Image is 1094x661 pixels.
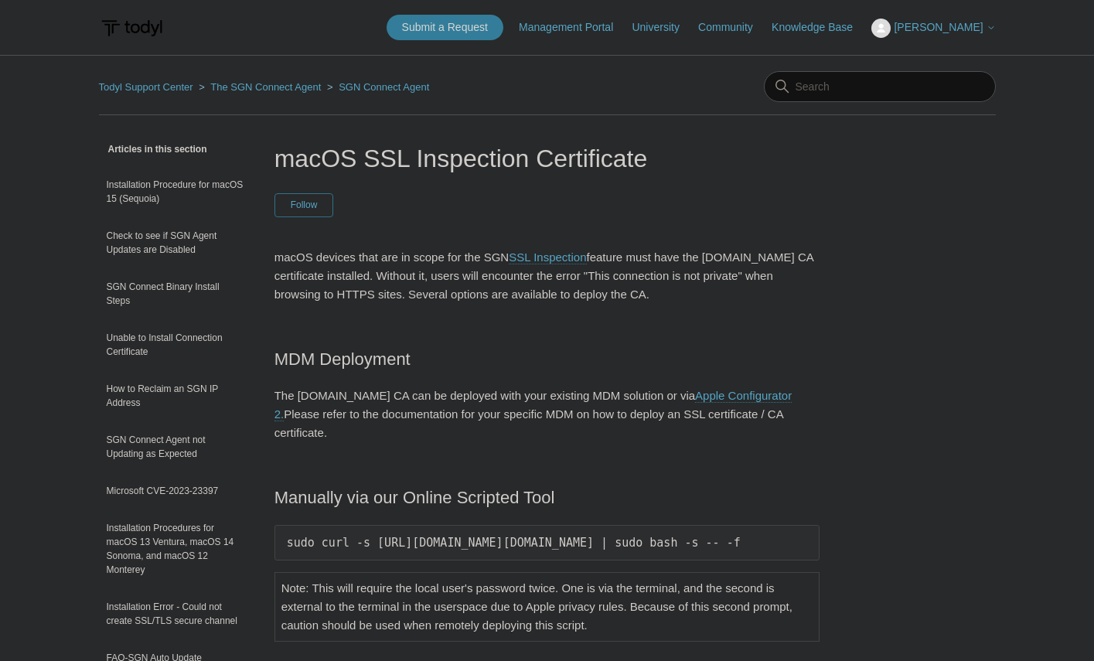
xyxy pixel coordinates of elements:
li: SGN Connect Agent [324,81,429,93]
a: Knowledge Base [772,19,868,36]
a: Microsoft CVE-2023-23397 [99,476,251,506]
a: How to Reclaim an SGN IP Address [99,374,251,417]
span: Articles in this section [99,144,207,155]
p: macOS devices that are in scope for the SGN feature must have the [DOMAIN_NAME] CA certificate in... [274,248,820,304]
a: SGN Connect Agent not Updating as Expected [99,425,251,468]
a: Check to see if SGN Agent Updates are Disabled [99,221,251,264]
a: SGN Connect Binary Install Steps [99,272,251,315]
input: Search [764,71,996,102]
a: SGN Connect Agent [339,81,429,93]
p: The [DOMAIN_NAME] CA can be deployed with your existing MDM solution or via Please refer to the d... [274,387,820,442]
td: Note: This will require the local user's password twice. One is via the terminal, and the second ... [274,573,820,642]
button: [PERSON_NAME] [871,19,995,38]
a: Todyl Support Center [99,81,193,93]
button: Follow Article [274,193,334,216]
h2: Manually via our Online Scripted Tool [274,484,820,511]
a: Installation Procedure for macOS 15 (Sequoia) [99,170,251,213]
a: Unable to Install Connection Certificate [99,323,251,366]
a: Installation Error - Could not create SSL/TLS secure channel [99,592,251,635]
a: Apple Configurator 2. [274,389,792,421]
img: Todyl Support Center Help Center home page [99,14,165,43]
a: The SGN Connect Agent [210,81,321,93]
span: [PERSON_NAME] [894,21,983,33]
li: The SGN Connect Agent [196,81,324,93]
a: Community [698,19,769,36]
a: Installation Procedures for macOS 13 Ventura, macOS 14 Sonoma, and macOS 12 Monterey [99,513,251,584]
a: University [632,19,694,36]
a: SSL Inspection [509,250,586,264]
a: Submit a Request [387,15,503,40]
li: Todyl Support Center [99,81,196,93]
h1: macOS SSL Inspection Certificate [274,140,820,177]
a: Management Portal [519,19,629,36]
pre: sudo curl -s [URL][DOMAIN_NAME][DOMAIN_NAME] | sudo bash -s -- -f [274,525,820,560]
h2: MDM Deployment [274,346,820,373]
